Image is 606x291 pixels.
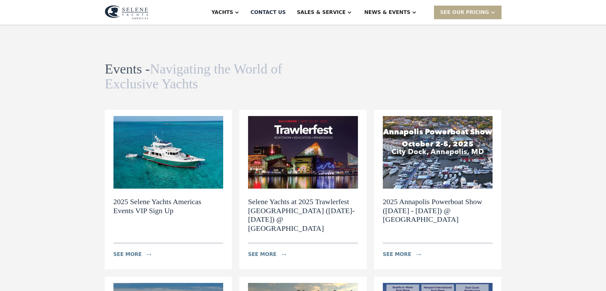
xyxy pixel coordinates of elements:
a: 2025 Selene Yachts Americas Events VIP Sign Upsee moreicon [105,110,232,269]
div: SEE Our Pricing [434,6,502,19]
div: see more [248,251,276,258]
h1: Events - [105,62,284,92]
img: icon [416,253,421,256]
div: Sales & Service [297,9,346,16]
img: icon [147,253,151,256]
div: News & EVENTS [364,9,410,16]
div: Yachts [211,9,233,16]
img: logo [105,5,148,20]
h2: Selene Yachts at 2025 Trawlerfest [GEOGRAPHIC_DATA] ([DATE]-[DATE]) @ [GEOGRAPHIC_DATA] [248,197,358,233]
h2: 2025 Selene Yachts Americas Events VIP Sign Up [113,197,223,215]
a: Selene Yachts at 2025 Trawlerfest [GEOGRAPHIC_DATA] ([DATE]-[DATE]) @ [GEOGRAPHIC_DATA]see moreicon [239,110,367,269]
div: Contact US [250,9,286,16]
span: Navigating the World of Exclusive Yachts [105,61,282,92]
img: icon [281,253,286,256]
div: see more [383,251,411,258]
div: SEE Our Pricing [440,9,489,16]
h2: 2025 Annapolis Powerboat Show ([DATE] - [DATE]) @ [GEOGRAPHIC_DATA] [383,197,493,224]
a: 2025 Annapolis Powerboat Show ([DATE] - [DATE]) @ [GEOGRAPHIC_DATA]see moreicon [374,110,502,269]
div: see more [113,251,142,258]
